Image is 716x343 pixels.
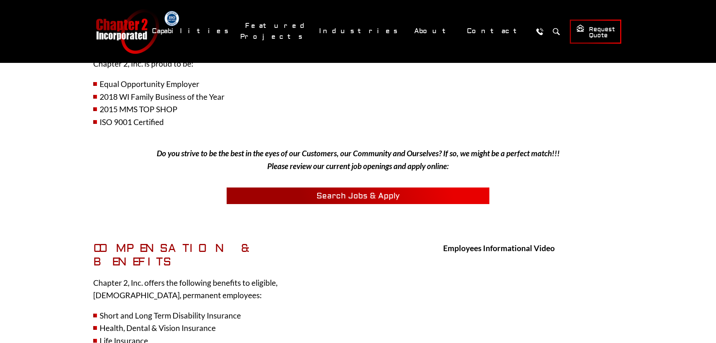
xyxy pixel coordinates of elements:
[93,242,341,269] h3: Compensation & Benefits
[93,90,623,103] li: 2018 WI Family Business of the Year
[93,309,341,322] li: Short and Long Term Disability Insurance
[549,24,563,38] button: Search
[93,116,623,128] li: ISO 9001 Certified
[93,57,623,70] p: Chapter 2, Inc. is proud to be:
[533,24,547,38] a: Call Us
[93,322,341,334] li: Health, Dental & Vision Insurance
[95,9,159,54] a: Chapter 2 Incorporated
[409,23,458,39] a: About
[93,78,623,90] li: Equal Opportunity Employer
[157,148,560,171] em: Do you strive to be the best in the eyes of our Customers, our Community and Ourselves? If so, we...
[443,243,555,253] strong: Employees Informational Video
[570,20,621,44] a: Request Quote
[576,24,615,40] span: Request Quote
[462,23,529,39] a: Contact
[227,188,490,204] a: Search Jobs & Apply
[93,276,341,302] p: Chapter 2, Inc. offers the following benefits to eligible, [DEMOGRAPHIC_DATA], permanent employees:
[147,23,236,39] a: Capabilities
[314,23,406,39] a: Industries
[316,191,400,201] span: Search Jobs & Apply
[93,103,623,116] li: 2015 MMS TOP SHOP
[240,18,310,45] a: Featured Projects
